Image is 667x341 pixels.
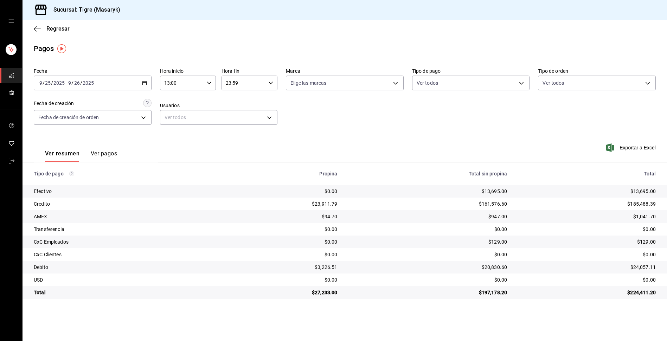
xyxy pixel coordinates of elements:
[518,200,656,207] div: $185,488.39
[91,150,117,162] button: Ver pagos
[349,226,507,233] div: $0.00
[518,251,656,258] div: $0.00
[223,200,337,207] div: $23,911.79
[48,6,120,14] h3: Sucursal: Tigre (Masaryk)
[34,289,212,296] div: Total
[518,171,656,176] div: Total
[74,80,80,86] input: --
[34,25,70,32] button: Regresar
[34,238,212,245] div: CxC Empleados
[518,238,656,245] div: $129.00
[43,80,45,86] span: /
[8,18,14,24] button: open drawer
[223,171,337,176] div: Propina
[223,226,337,233] div: $0.00
[38,114,99,121] span: Fecha de creación de orden
[222,69,277,73] label: Hora fin
[286,69,404,73] label: Marca
[46,25,70,32] span: Regresar
[57,44,66,53] img: Tooltip marker
[349,213,507,220] div: $947.00
[223,251,337,258] div: $0.00
[223,213,337,220] div: $94.70
[80,80,82,86] span: /
[518,213,656,220] div: $1,041.70
[349,200,507,207] div: $161,576.60
[51,80,53,86] span: /
[518,264,656,271] div: $24,057.11
[349,238,507,245] div: $129.00
[160,110,278,125] div: Ver todos
[45,150,79,162] button: Ver resumen
[34,200,212,207] div: Credito
[538,69,656,73] label: Tipo de orden
[608,143,656,152] button: Exportar a Excel
[223,289,337,296] div: $27,233.00
[82,80,94,86] input: ----
[518,188,656,195] div: $13,695.00
[66,80,67,86] span: -
[349,276,507,283] div: $0.00
[34,213,212,220] div: AMEX
[34,69,152,73] label: Fecha
[518,276,656,283] div: $0.00
[349,264,507,271] div: $20,830.60
[39,80,43,86] input: --
[34,100,74,107] div: Fecha de creación
[69,171,74,176] svg: Los pagos realizados con Pay y otras terminales son montos brutos.
[349,171,507,176] div: Total sin propina
[223,238,337,245] div: $0.00
[45,150,117,162] div: navigation tabs
[160,69,216,73] label: Hora inicio
[543,79,564,86] span: Ver todos
[160,103,278,108] label: Usuarios
[290,79,326,86] span: Elige las marcas
[223,264,337,271] div: $3,226.51
[53,80,65,86] input: ----
[518,226,656,233] div: $0.00
[417,79,438,86] span: Ver todos
[349,251,507,258] div: $0.00
[34,251,212,258] div: CxC Clientes
[34,171,212,176] div: Tipo de pago
[223,188,337,195] div: $0.00
[349,289,507,296] div: $197,178.20
[45,80,51,86] input: --
[34,43,54,54] div: Pagos
[412,69,530,73] label: Tipo de pago
[34,264,212,271] div: Debito
[34,226,212,233] div: Transferencia
[68,80,71,86] input: --
[349,188,507,195] div: $13,695.00
[34,276,212,283] div: USD
[34,188,212,195] div: Efectivo
[223,276,337,283] div: $0.00
[518,289,656,296] div: $224,411.20
[71,80,73,86] span: /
